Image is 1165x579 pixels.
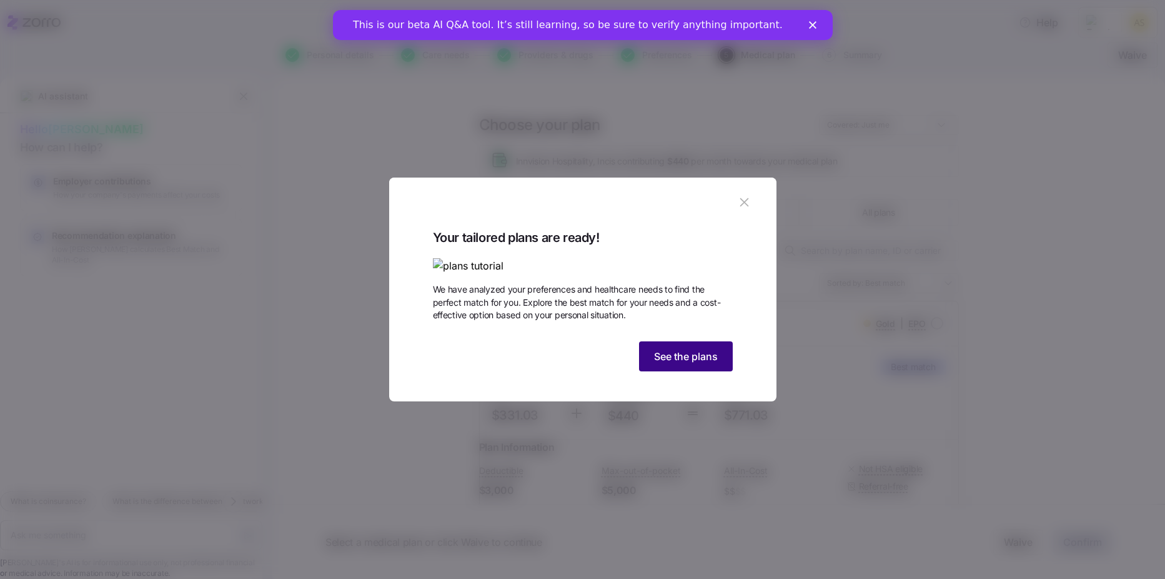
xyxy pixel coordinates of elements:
span: Your tailored plans are ready! [433,228,733,248]
img: plans tutorial [433,258,733,274]
span: We have analyzed your preferences and healthcare needs to find the perfect match for you. Explore... [433,283,733,321]
div: Close [476,11,488,19]
span: See the plans [654,349,718,364]
iframe: Intercom live chat banner [333,10,833,40]
button: See the plans [639,341,733,371]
